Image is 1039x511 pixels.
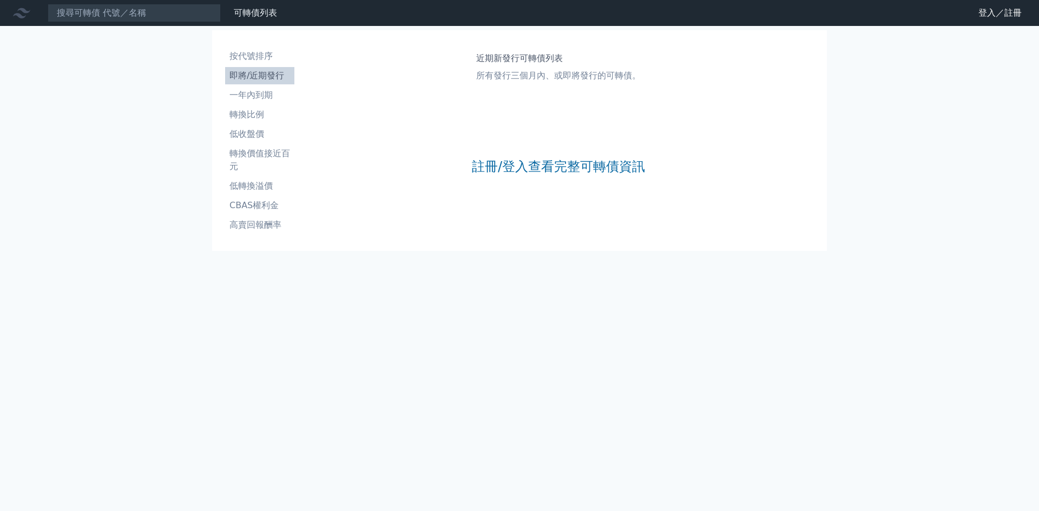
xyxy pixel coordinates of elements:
[225,69,294,82] li: 即將/近期發行
[225,128,294,141] li: 低收盤價
[225,89,294,102] li: 一年內到期
[234,8,277,18] a: 可轉債列表
[225,177,294,195] a: 低轉換溢價
[225,147,294,173] li: 轉換價值接近百元
[225,67,294,84] a: 即將/近期發行
[225,180,294,193] li: 低轉換溢價
[472,158,645,175] a: 註冊/登入查看完整可轉債資訊
[225,106,294,123] a: 轉換比例
[476,52,641,65] h1: 近期新發行可轉債列表
[225,125,294,143] a: 低收盤價
[225,216,294,234] a: 高賣回報酬率
[970,4,1030,22] a: 登入／註冊
[225,145,294,175] a: 轉換價值接近百元
[225,218,294,231] li: 高賣回報酬率
[225,197,294,214] a: CBAS權利金
[225,48,294,65] a: 按代號排序
[225,199,294,212] li: CBAS權利金
[225,50,294,63] li: 按代號排序
[225,87,294,104] a: 一年內到期
[225,108,294,121] li: 轉換比例
[476,69,641,82] p: 所有發行三個月內、或即將發行的可轉債。
[48,4,221,22] input: 搜尋可轉債 代號／名稱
